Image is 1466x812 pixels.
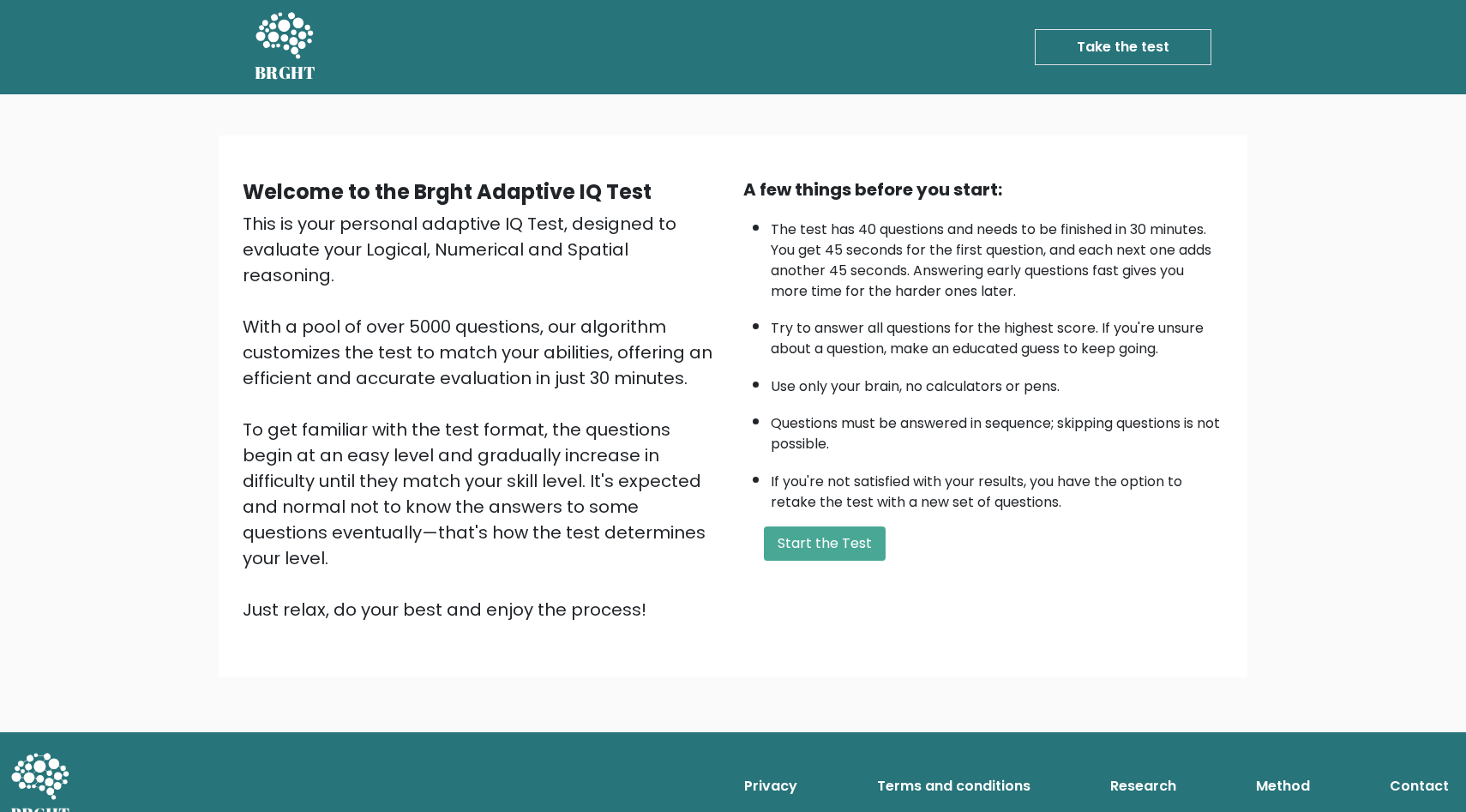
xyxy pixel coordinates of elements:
li: If you're not satisfied with your results, you have the option to retake the test with a new set ... [771,463,1223,513]
a: Research [1103,769,1183,803]
li: Use only your brain, no calculators or pens. [771,368,1223,397]
a: BRGHT [255,7,316,87]
a: Method [1249,769,1317,803]
a: Take the test [1035,29,1211,65]
button: Start the Test [764,526,886,561]
a: Privacy [737,769,804,803]
div: This is your personal adaptive IQ Test, designed to evaluate your Logical, Numerical and Spatial ... [243,211,723,623]
li: Try to answer all questions for the highest score. If you're unsure about a question, make an edu... [771,310,1223,359]
div: A few things before you start: [743,177,1223,202]
b: Welcome to the Brght Adaptive IQ Test [243,177,652,206]
li: Questions must be answered in sequence; skipping questions is not possible. [771,405,1223,454]
a: Contact [1383,769,1456,803]
a: Terms and conditions [870,769,1037,803]
h5: BRGHT [255,63,316,83]
li: The test has 40 questions and needs to be finished in 30 minutes. You get 45 seconds for the firs... [771,211,1223,302]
